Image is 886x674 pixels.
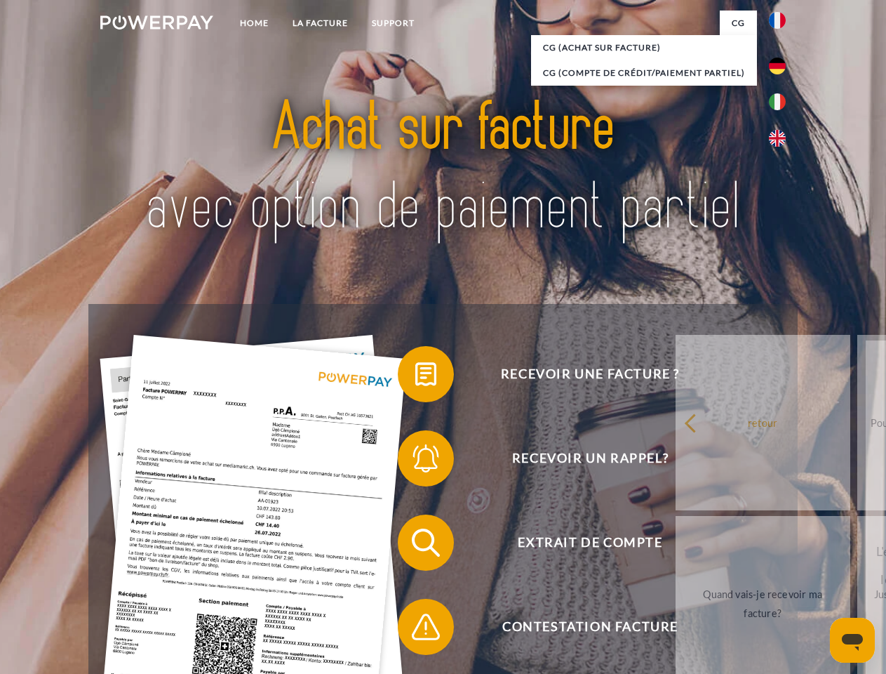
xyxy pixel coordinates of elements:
[684,585,842,623] div: Quand vais-je recevoir ma facture?
[134,67,752,269] img: title-powerpay_fr.svg
[398,346,763,402] button: Recevoir une facture ?
[769,130,786,147] img: en
[100,15,213,29] img: logo-powerpay-white.svg
[228,11,281,36] a: Home
[769,58,786,74] img: de
[418,515,762,571] span: Extrait de compte
[531,60,757,86] a: CG (Compte de crédit/paiement partiel)
[398,430,763,487] button: Recevoir un rappel?
[769,12,786,29] img: fr
[418,346,762,402] span: Recevoir une facture ?
[281,11,360,36] a: LA FACTURE
[398,515,763,571] button: Extrait de compte
[408,609,443,645] img: qb_warning.svg
[418,430,762,487] span: Recevoir un rappel?
[408,525,443,560] img: qb_search.svg
[720,11,757,36] a: CG
[398,599,763,655] button: Contestation Facture
[408,357,443,392] img: qb_bill.svg
[531,35,757,60] a: CG (achat sur facture)
[769,93,786,110] img: it
[408,441,443,476] img: qb_bell.svg
[360,11,427,36] a: Support
[830,618,875,663] iframe: Bouton de lancement de la fenêtre de messagerie
[684,413,842,432] div: retour
[418,599,762,655] span: Contestation Facture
